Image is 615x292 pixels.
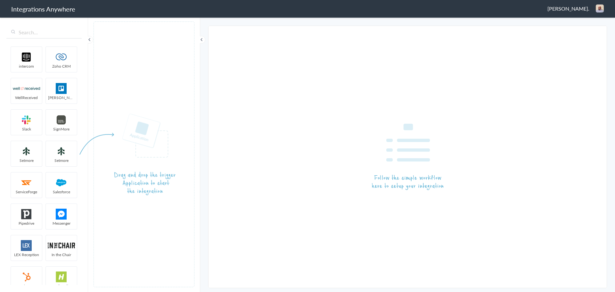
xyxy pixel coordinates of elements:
[46,221,77,226] span: Messenger
[13,177,40,188] img: serviceforge-icon.png
[13,146,40,157] img: setmoreNew.jpg
[48,271,75,282] img: hs-app-logo.svg
[46,189,77,195] span: Salesforce
[547,5,589,12] span: [PERSON_NAME].
[79,113,176,195] img: instruction-trigger.png
[11,189,42,195] span: ServiceForge
[48,177,75,188] img: salesforce-logo.svg
[48,240,75,251] img: inch-logo.svg
[13,52,40,63] img: intercom-logo.svg
[48,114,75,125] img: signmore-logo.png
[13,83,40,94] img: wr-logo.svg
[13,271,40,282] img: hubspot-logo.svg
[48,83,75,94] img: trello.png
[46,283,77,289] span: HelloSells
[46,252,77,257] span: In the Chair
[48,52,75,63] img: zoho-logo.svg
[13,114,40,125] img: slack-logo.svg
[11,95,42,100] span: WellReceived
[596,4,604,13] img: work-pic.jpg
[11,221,42,226] span: Pipedrive
[372,124,444,190] img: instruction-workflow.png
[11,63,42,69] span: intercom
[11,283,42,289] span: HubSpot
[48,209,75,220] img: FBM.png
[46,63,77,69] span: Zoho CRM
[13,240,40,251] img: lex-app-logo.svg
[11,126,42,132] span: Slack
[11,158,42,163] span: Setmore
[13,209,40,220] img: pipedrive.png
[46,95,77,100] span: [PERSON_NAME]
[11,4,75,13] h1: Integrations Anywhere
[46,158,77,163] span: Setmore
[48,146,75,157] img: setmoreNew.jpg
[46,126,77,132] span: SignMore
[6,26,82,38] input: Search...
[11,252,42,257] span: LEX Reception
